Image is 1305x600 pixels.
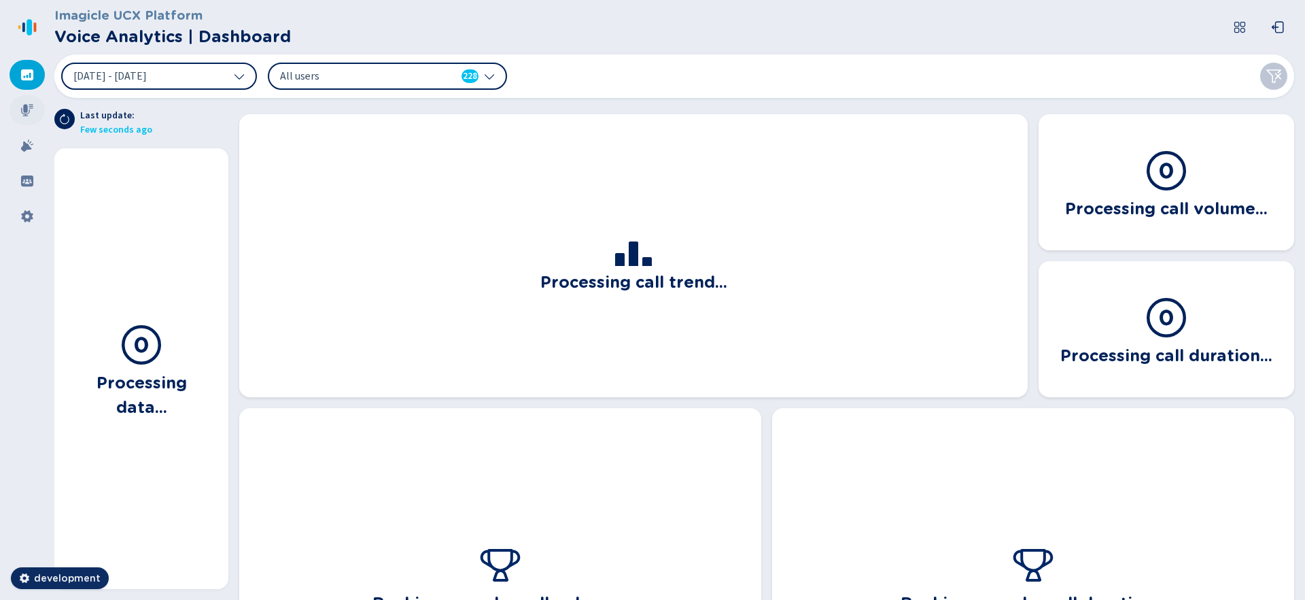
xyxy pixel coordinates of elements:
[234,71,245,82] svg: chevron-down
[20,68,34,82] svg: dashboard-filled
[10,166,45,196] div: Groups
[34,571,101,585] span: development
[540,266,727,295] h3: Processing call trend...
[80,123,152,137] span: Few seconds ago
[1271,20,1285,34] svg: box-arrow-left
[463,69,477,83] span: 228
[11,567,109,589] button: development
[280,69,436,84] span: All users
[1260,63,1287,90] button: Clear filters
[20,174,34,188] svg: groups-filled
[80,109,152,123] span: Last update:
[71,367,212,420] h3: Processing data...
[20,139,34,152] svg: alarm-filled
[10,60,45,90] div: Dashboard
[54,5,291,24] h3: Imagicle UCX Platform
[10,131,45,161] div: Alarms
[61,63,257,90] button: [DATE] - [DATE]
[59,114,70,124] svg: arrow-clockwise
[20,103,34,117] svg: mic-fill
[1060,339,1272,368] h3: Processing call duration...
[484,71,495,82] svg: chevron-down
[1266,68,1282,84] svg: funnel-disabled
[73,71,147,82] span: [DATE] - [DATE]
[10,201,45,231] div: Settings
[1065,193,1268,221] h3: Processing call volume...
[10,95,45,125] div: Recordings
[54,24,291,49] h2: Voice Analytics | Dashboard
